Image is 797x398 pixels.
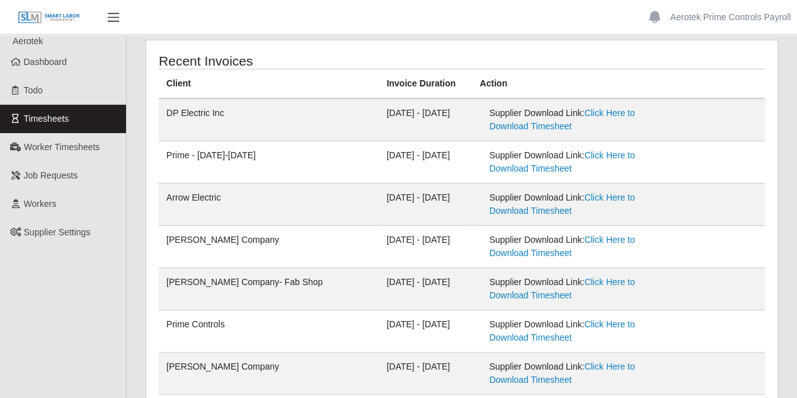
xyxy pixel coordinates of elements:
[379,184,472,226] td: [DATE] - [DATE]
[159,53,400,69] h4: Recent Invoices
[489,107,655,133] div: Supplier Download Link:
[489,150,634,173] a: Click Here to Download Timesheet
[24,170,78,180] span: Job Requests
[24,57,67,67] span: Dashboard
[489,361,634,385] a: Click Here to Download Timesheet
[379,353,472,395] td: [DATE] - [DATE]
[24,227,91,237] span: Supplier Settings
[159,69,379,99] th: Client
[159,353,379,395] td: [PERSON_NAME] Company
[489,233,655,260] div: Supplier Download Link:
[24,85,43,95] span: Todo
[379,310,472,353] td: [DATE] - [DATE]
[489,191,655,218] div: Supplier Download Link:
[379,268,472,310] td: [DATE] - [DATE]
[159,268,379,310] td: [PERSON_NAME] Company- Fab Shop
[379,98,472,141] td: [DATE] - [DATE]
[489,319,634,342] a: Click Here to Download Timesheet
[159,310,379,353] td: Prime Controls
[159,98,379,141] td: DP Electric Inc
[472,69,765,99] th: Action
[159,141,379,184] td: Prime - [DATE]-[DATE]
[489,277,634,300] a: Click Here to Download Timesheet
[379,226,472,268] td: [DATE] - [DATE]
[489,276,655,302] div: Supplier Download Link:
[379,141,472,184] td: [DATE] - [DATE]
[379,69,472,99] th: Invoice Duration
[24,199,57,209] span: Workers
[489,318,655,344] div: Supplier Download Link:
[13,36,43,46] span: Aerotek
[489,149,655,175] div: Supplier Download Link:
[489,360,655,387] div: Supplier Download Link:
[489,235,634,258] a: Click Here to Download Timesheet
[24,142,100,152] span: Worker Timesheets
[670,11,791,24] a: Aerotek Prime Controls Payroll
[489,108,634,131] a: Click Here to Download Timesheet
[159,226,379,268] td: [PERSON_NAME] Company
[18,11,81,25] img: SLM Logo
[24,114,69,124] span: Timesheets
[489,192,634,216] a: Click Here to Download Timesheet
[159,184,379,226] td: Arrow Electric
